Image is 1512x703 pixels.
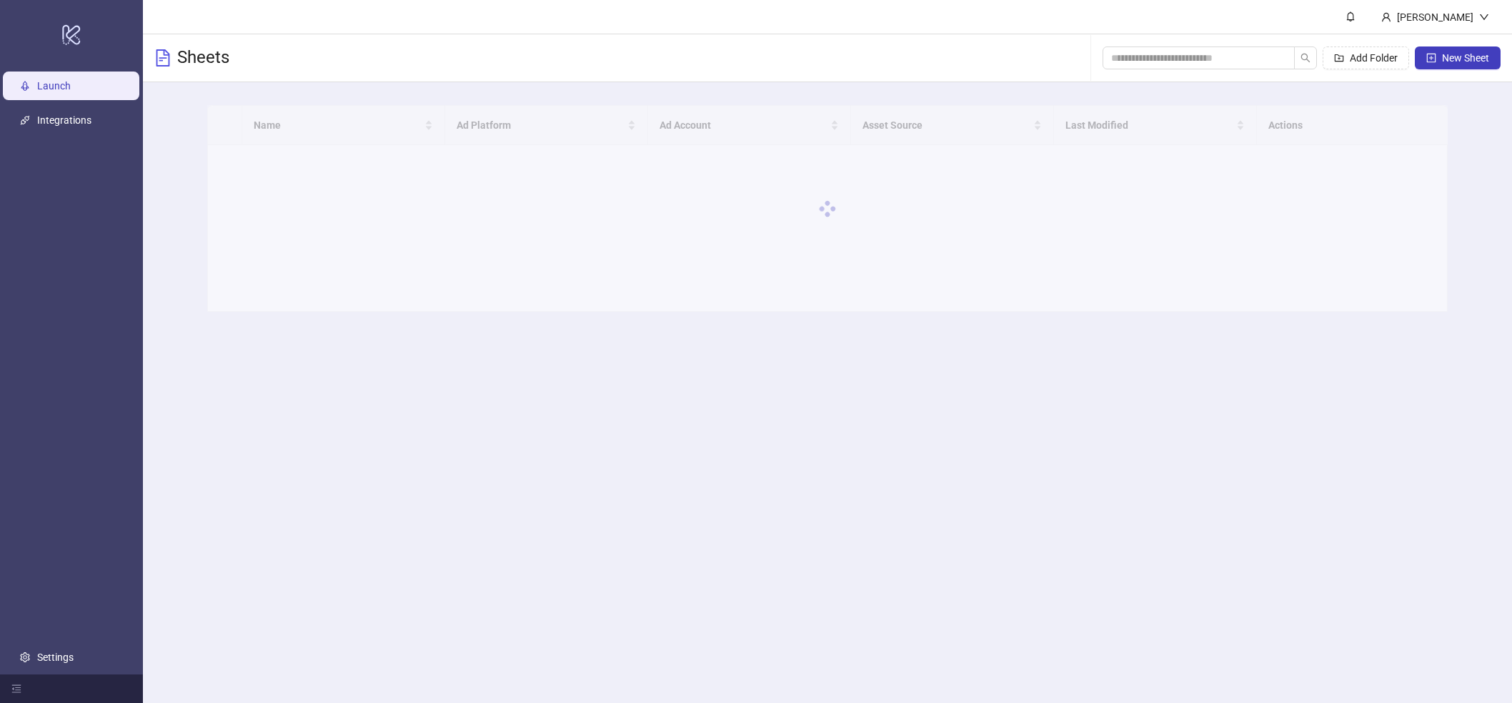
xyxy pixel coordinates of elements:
[1442,52,1489,64] span: New Sheet
[37,115,91,127] a: Integrations
[1300,53,1310,63] span: search
[1415,46,1501,69] button: New Sheet
[37,81,71,92] a: Launch
[1346,11,1356,21] span: bell
[177,46,229,69] h3: Sheets
[1391,9,1479,25] div: [PERSON_NAME]
[1479,12,1489,22] span: down
[154,49,171,67] span: file-text
[1323,46,1409,69] button: Add Folder
[1350,52,1398,64] span: Add Folder
[1381,12,1391,22] span: user
[11,684,21,694] span: menu-fold
[1426,53,1436,63] span: plus-square
[1334,53,1344,63] span: folder-add
[37,652,74,663] a: Settings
